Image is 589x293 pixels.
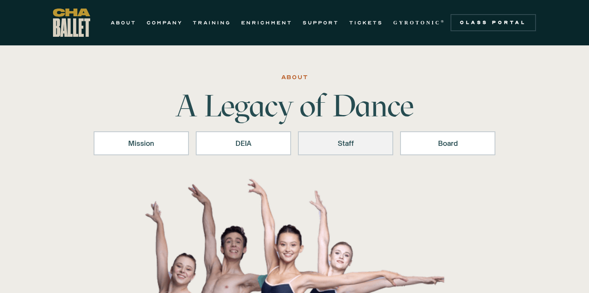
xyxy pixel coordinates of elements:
[241,18,292,28] a: ENRICHMENT
[281,72,308,83] div: ABOUT
[53,9,90,37] a: home
[193,18,231,28] a: TRAINING
[94,131,189,155] a: Mission
[349,18,383,28] a: TICKETS
[393,20,441,26] strong: GYROTONIC
[400,131,495,155] a: Board
[207,138,280,148] div: DEIA
[451,14,536,31] a: Class Portal
[298,131,393,155] a: Staff
[303,18,339,28] a: SUPPORT
[111,18,136,28] a: ABOUT
[309,138,382,148] div: Staff
[105,138,178,148] div: Mission
[393,18,445,28] a: GYROTONIC®
[147,18,183,28] a: COMPANY
[456,19,531,26] div: Class Portal
[196,131,291,155] a: DEIA
[161,90,428,121] h1: A Legacy of Dance
[441,19,445,24] sup: ®
[411,138,484,148] div: Board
